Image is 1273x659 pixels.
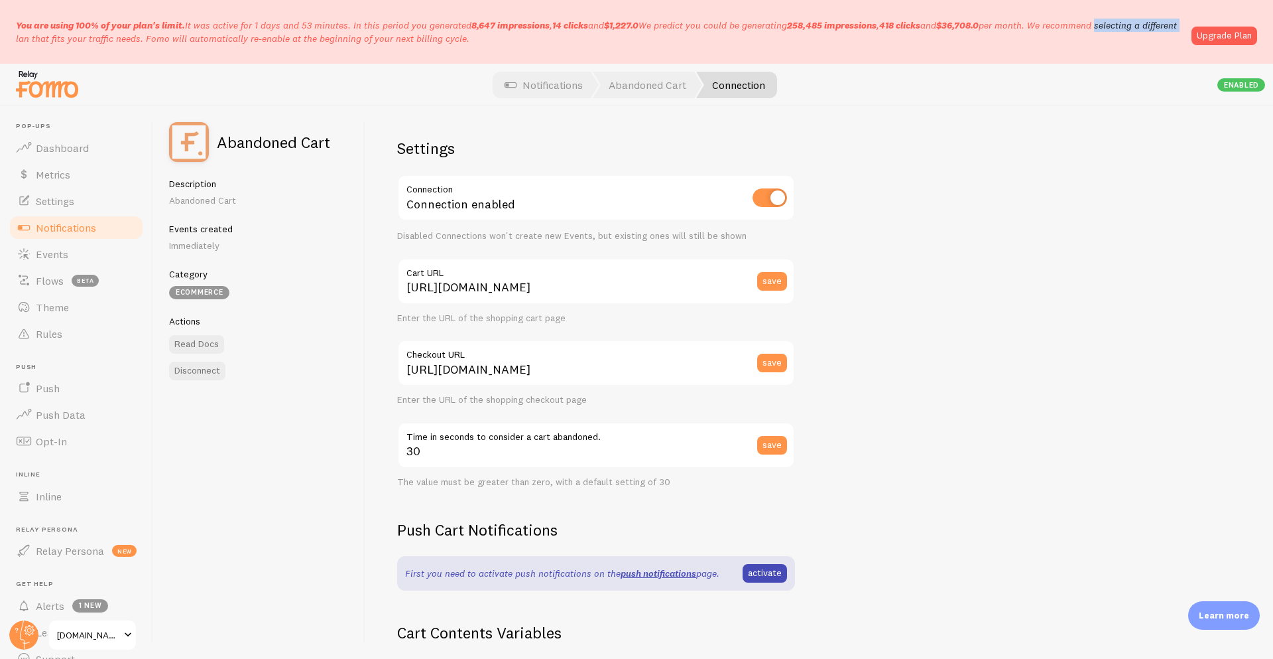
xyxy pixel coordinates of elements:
[8,375,145,402] a: Push
[397,175,795,223] div: Connection enabled
[36,194,74,208] span: Settings
[8,135,145,161] a: Dashboard
[787,19,979,31] span: , and
[8,267,145,294] a: Flows beta
[36,490,62,503] span: Inline
[397,313,795,325] div: Enter the URL of the shopping cart page
[36,599,64,613] span: Alerts
[757,354,787,372] button: save
[397,422,795,445] label: Time in seconds to consider a cart abandoned.
[397,520,795,540] h2: Push Cart Notifications
[169,194,349,207] p: Abandoned Cart
[936,19,979,31] b: $36,708.0
[1199,609,1249,622] p: Learn more
[397,622,795,643] h2: Cart Contents Variables
[743,564,787,583] a: activate
[36,327,62,340] span: Rules
[16,580,145,589] span: Get Help
[757,272,787,291] button: save
[36,221,96,234] span: Notifications
[16,19,1183,45] p: It was active for 1 days and 53 minutes. In this period you generated We predict you could be gen...
[169,122,209,162] img: fomo_icons_abandoned_cart.svg
[397,258,795,281] label: Cart URL
[471,19,550,31] b: 8,647 impressions
[787,19,877,31] b: 258,485 impressions
[14,67,80,101] img: fomo-relay-logo-orange.svg
[8,188,145,214] a: Settings
[169,335,224,354] a: Read Docs
[112,545,137,557] span: new
[397,422,795,469] input: 30
[471,19,638,31] span: , and
[217,134,330,150] h2: Abandoned Cart
[169,223,349,235] h5: Events created
[1188,601,1260,630] div: Learn more
[169,178,349,190] h5: Description
[36,141,89,155] span: Dashboard
[36,248,68,261] span: Events
[57,627,120,643] span: [DOMAIN_NAME]
[169,268,349,280] h5: Category
[8,161,145,188] a: Metrics
[8,294,145,321] a: Theme
[16,526,145,534] span: Relay Persona
[16,471,145,479] span: Inline
[36,301,69,314] span: Theme
[8,428,145,455] a: Opt-In
[8,483,145,510] a: Inline
[397,230,795,242] div: Disabled Connections won't create new Events, but existing ones will still be shown
[169,362,225,380] button: Disconnect
[621,567,696,579] a: push notifications
[169,239,349,252] p: Immediately
[8,538,145,564] a: Relay Persona new
[169,315,349,327] h5: Actions
[169,286,229,299] div: eCommerce
[397,340,795,362] label: Checkout URL
[8,321,145,347] a: Rules
[397,138,795,159] h2: Settings
[36,382,60,395] span: Push
[8,214,145,241] a: Notifications
[604,19,638,31] b: $1,227.0
[397,394,795,406] div: Enter the URL of the shopping checkout page
[8,593,145,619] a: Alerts 1 new
[36,168,70,181] span: Metrics
[16,19,185,31] span: You are using 100% of your plan's limit.
[72,599,108,613] span: 1 new
[8,402,145,428] a: Push Data
[36,274,64,287] span: Flows
[48,619,137,651] a: [DOMAIN_NAME]
[879,19,920,31] b: 418 clicks
[405,567,719,580] p: First you need to activate push notifications on the page.
[1191,27,1257,45] a: Upgrade Plan
[757,436,787,455] button: save
[36,544,104,557] span: Relay Persona
[552,19,588,31] b: 14 clicks
[72,275,99,287] span: beta
[36,408,86,421] span: Push Data
[397,476,795,488] div: The value must be greater than zero, with a default setting of 30
[8,241,145,267] a: Events
[36,435,67,448] span: Opt-In
[16,363,145,372] span: Push
[16,122,145,131] span: Pop-ups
